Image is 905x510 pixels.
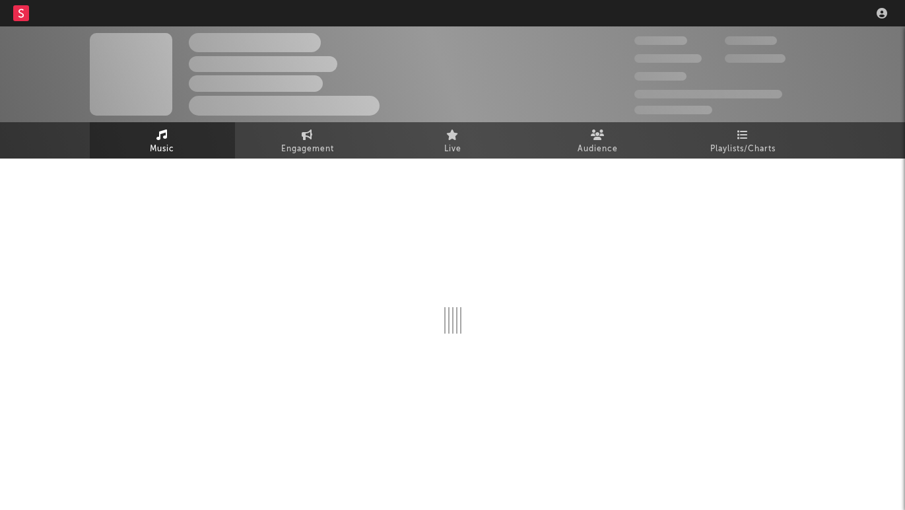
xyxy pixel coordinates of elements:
span: Engagement [281,141,334,157]
a: Audience [525,122,671,159]
span: Live [444,141,461,157]
span: Audience [578,141,618,157]
span: Playlists/Charts [710,141,776,157]
a: Engagement [235,122,380,159]
a: Live [380,122,525,159]
span: 50,000,000 [634,54,702,63]
span: 100,000 [634,72,687,81]
a: Playlists/Charts [671,122,816,159]
span: Music [150,141,174,157]
span: 300,000 [634,36,687,45]
span: 1,000,000 [725,54,786,63]
span: 100,000 [725,36,777,45]
span: 50,000,000 Monthly Listeners [634,90,782,98]
a: Music [90,122,235,159]
span: Jump Score: 85.0 [634,106,712,114]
